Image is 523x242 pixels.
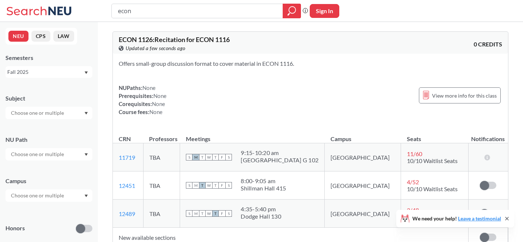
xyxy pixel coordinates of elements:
td: TBA [143,143,180,171]
td: [GEOGRAPHIC_DATA] [325,171,401,200]
a: 12489 [119,210,135,217]
span: Updated a few seconds ago [126,44,186,52]
span: ECON 1126 : Recitation for ECON 1116 [119,35,230,44]
span: W [206,154,212,160]
div: Dropdown arrow [5,148,92,160]
span: S [225,210,232,217]
span: T [199,210,206,217]
div: Dropdown arrow [5,107,92,119]
th: Campus [325,128,401,143]
div: NU Path [5,136,92,144]
th: Meetings [180,128,325,143]
div: CRN [119,135,131,143]
span: View more info for this class [432,91,497,100]
span: S [186,210,192,217]
a: Leave a testimonial [458,215,501,222]
div: Dropdown arrow [5,189,92,202]
span: F [219,182,225,189]
div: NUPaths: Prerequisites: Corequisites: Course fees: [119,84,167,116]
input: Choose one or multiple [7,191,69,200]
span: S [225,154,232,160]
div: Fall 2025 [7,68,84,76]
span: T [212,182,219,189]
th: Notifications [468,128,508,143]
th: Professors [143,128,180,143]
span: T [212,210,219,217]
span: None [142,84,156,91]
span: T [199,182,206,189]
svg: Dropdown arrow [84,71,88,74]
span: T [199,154,206,160]
span: M [192,154,199,160]
span: W [206,182,212,189]
span: 4 / 52 [407,178,419,185]
p: Honors [5,224,25,232]
svg: magnifying glass [287,6,296,16]
button: CPS [31,31,50,42]
div: Fall 2025Dropdown arrow [5,66,92,78]
span: 0 CREDITS [474,40,502,48]
section: Offers small-group discussion format to cover material in ECON 1116. [119,60,502,68]
span: F [219,154,225,160]
input: Class, professor, course number, "phrase" [117,5,278,17]
div: Semesters [5,54,92,62]
div: 4:35 - 5:40 pm [241,205,281,213]
td: [GEOGRAPHIC_DATA] [325,143,401,171]
td: [GEOGRAPHIC_DATA] [325,200,401,228]
div: magnifying glass [283,4,301,18]
svg: Dropdown arrow [84,194,88,197]
span: 10/10 Waitlist Seats [407,157,458,164]
span: F [219,210,225,217]
button: Sign In [310,4,339,18]
td: TBA [143,200,180,228]
button: NEU [8,31,28,42]
div: Shillman Hall 415 [241,185,286,192]
span: 2 / 48 [407,207,419,213]
td: TBA [143,171,180,200]
svg: Dropdown arrow [84,153,88,156]
div: 9:15 - 10:20 am [241,149,318,156]
span: S [186,154,192,160]
svg: Dropdown arrow [84,112,88,115]
div: 8:00 - 9:05 am [241,177,286,185]
div: Dodge Hall 130 [241,213,281,220]
span: 11 / 60 [407,150,422,157]
div: Campus [5,177,92,185]
span: None [153,92,167,99]
span: M [192,182,199,189]
button: LAW [53,31,74,42]
span: None [149,109,163,115]
a: 12451 [119,182,135,189]
span: S [225,182,232,189]
span: None [152,101,165,107]
span: S [186,182,192,189]
div: Subject [5,94,92,102]
span: We need your help! [412,216,501,221]
th: Seats [401,128,469,143]
span: T [212,154,219,160]
input: Choose one or multiple [7,109,69,117]
span: 10/10 Waitlist Seats [407,185,458,192]
span: M [192,210,199,217]
span: W [206,210,212,217]
input: Choose one or multiple [7,150,69,159]
div: [GEOGRAPHIC_DATA] G 102 [241,156,318,164]
a: 11719 [119,154,135,161]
